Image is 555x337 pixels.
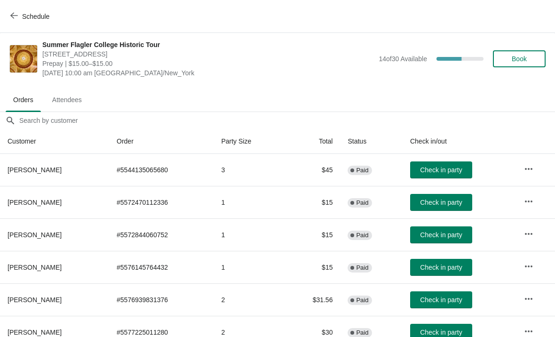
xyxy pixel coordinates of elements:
[8,264,62,271] span: [PERSON_NAME]
[420,231,462,239] span: Check in party
[214,218,285,251] td: 1
[285,218,340,251] td: $15
[8,199,62,206] span: [PERSON_NAME]
[22,13,49,20] span: Schedule
[42,68,374,78] span: [DATE] 10:00 am [GEOGRAPHIC_DATA]/New_York
[356,199,368,207] span: Paid
[356,264,368,272] span: Paid
[8,231,62,239] span: [PERSON_NAME]
[42,40,374,49] span: Summer Flagler College Historic Tour
[403,129,516,154] th: Check in/out
[6,91,41,108] span: Orders
[45,91,89,108] span: Attendees
[214,251,285,283] td: 1
[420,166,462,174] span: Check in party
[285,186,340,218] td: $15
[109,218,214,251] td: # 5572844060752
[493,50,546,67] button: Book
[420,296,462,304] span: Check in party
[10,45,37,72] img: Summer Flagler College Historic Tour
[214,283,285,316] td: 2
[8,166,62,174] span: [PERSON_NAME]
[420,199,462,206] span: Check in party
[285,283,340,316] td: $31.56
[356,167,368,174] span: Paid
[214,186,285,218] td: 1
[420,329,462,336] span: Check in party
[410,259,472,276] button: Check in party
[285,154,340,186] td: $45
[410,291,472,308] button: Check in party
[109,251,214,283] td: # 5576145764432
[356,297,368,304] span: Paid
[340,129,403,154] th: Status
[8,296,62,304] span: [PERSON_NAME]
[410,226,472,243] button: Check in party
[512,55,527,63] span: Book
[109,154,214,186] td: # 5544135065680
[214,154,285,186] td: 3
[379,55,427,63] span: 14 of 30 Available
[285,129,340,154] th: Total
[109,186,214,218] td: # 5572470112336
[19,112,555,129] input: Search by customer
[8,329,62,336] span: [PERSON_NAME]
[42,59,374,68] span: Prepay | $15.00–$15.00
[356,329,368,337] span: Paid
[410,161,472,178] button: Check in party
[285,251,340,283] td: $15
[109,129,214,154] th: Order
[109,283,214,316] td: # 5576939831376
[420,264,462,271] span: Check in party
[214,129,285,154] th: Party Size
[42,49,374,59] span: [STREET_ADDRESS]
[5,8,57,25] button: Schedule
[356,232,368,239] span: Paid
[410,194,472,211] button: Check in party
